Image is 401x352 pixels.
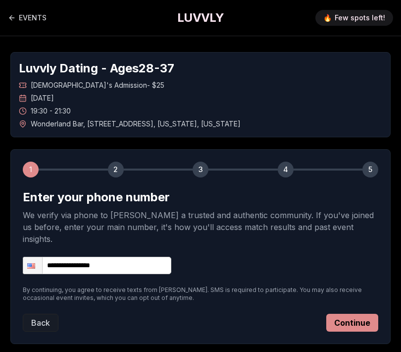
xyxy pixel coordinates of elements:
span: 19:30 - 21:30 [31,106,71,116]
p: We verify via phone to [PERSON_NAME] a trusted and authentic community. If you've joined us befor... [23,209,378,245]
button: Back [23,314,58,332]
span: Wonderland Bar , [STREET_ADDRESS] , [US_STATE] , [US_STATE] [31,119,241,129]
div: 4 [278,162,294,177]
a: Back to events [8,8,47,28]
span: [DEMOGRAPHIC_DATA]'s Admission - $25 [31,80,164,90]
div: 2 [108,162,124,177]
span: Few spots left! [335,13,385,23]
button: Continue [326,314,378,332]
h1: Luvvly Dating - Ages 28 - 37 [19,60,382,76]
div: 5 [362,162,378,177]
a: LUVVLY [177,10,224,26]
span: [DATE] [31,93,54,103]
div: 1 [23,162,39,177]
span: 🔥 [323,13,332,23]
div: 3 [193,162,208,177]
div: United States: + 1 [23,257,42,274]
h2: Enter your phone number [23,189,378,205]
p: By continuing, you agree to receive texts from [PERSON_NAME]. SMS is required to participate. You... [23,286,378,302]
